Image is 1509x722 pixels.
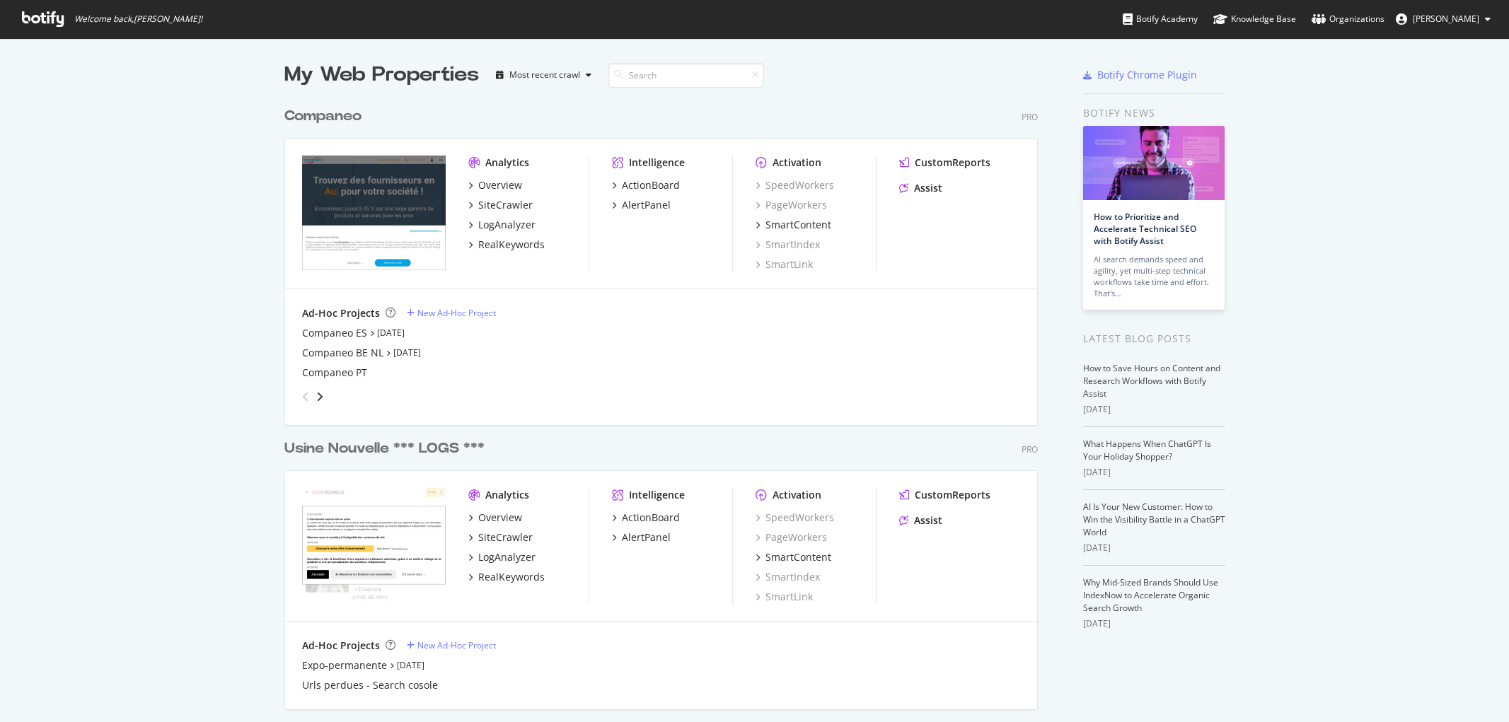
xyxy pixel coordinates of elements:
[393,347,421,359] a: [DATE]
[1083,438,1211,462] a: What Happens When ChatGPT Is Your Holiday Shopper?
[1413,13,1479,25] span: Sabrina Baco
[485,488,529,502] div: Analytics
[468,178,522,192] a: Overview
[756,590,813,604] a: SmartLink
[1213,12,1296,26] div: Knowledge Base
[608,63,764,88] input: Search
[468,550,536,564] a: LogAnalyzer
[1083,403,1225,416] div: [DATE]
[622,511,680,525] div: ActionBoard
[612,511,680,525] a: ActionBoard
[302,156,446,270] img: companeo.com
[915,156,990,170] div: CustomReports
[773,156,821,170] div: Activation
[478,218,536,232] div: LogAnalyzer
[1083,105,1225,121] div: Botify news
[377,327,405,339] a: [DATE]
[478,511,522,525] div: Overview
[1083,542,1225,554] div: [DATE]
[417,307,496,319] div: New Ad-Hoc Project
[407,307,496,319] a: New Ad-Hoc Project
[478,238,545,252] div: RealKeywords
[899,156,990,170] a: CustomReports
[417,639,496,651] div: New Ad-Hoc Project
[296,385,315,408] div: angle-left
[1022,111,1038,123] div: Pro
[74,13,202,25] span: Welcome back, [PERSON_NAME] !
[468,198,533,212] a: SiteCrawler
[765,218,831,232] div: SmartContent
[302,346,383,360] a: Companeo BE NL
[302,488,446,602] img: usinenouvelle.com
[468,218,536,232] a: LogAnalyzer
[773,488,821,502] div: Activation
[302,326,367,340] a: Companeo ES
[622,530,671,545] div: AlertPanel
[1097,68,1197,82] div: Botify Chrome Plugin
[407,639,496,651] a: New Ad-Hoc Project
[765,550,831,564] div: SmartContent
[756,238,820,252] a: SmartIndex
[1123,12,1198,26] div: Botify Academy
[756,198,827,212] a: PageWorkers
[284,106,367,127] a: Companeo
[756,511,834,525] a: SpeedWorkers
[1083,466,1225,479] div: [DATE]
[612,198,671,212] a: AlertPanel
[1384,8,1502,30] button: [PERSON_NAME]
[1083,501,1225,538] a: AI Is Your New Customer: How to Win the Visibility Battle in a ChatGPT World
[1083,617,1225,630] div: [DATE]
[302,639,380,653] div: Ad-Hoc Projects
[315,390,325,404] div: angle-right
[468,570,545,584] a: RealKeywords
[622,178,680,192] div: ActionBoard
[485,156,529,170] div: Analytics
[612,530,671,545] a: AlertPanel
[1083,576,1218,614] a: Why Mid-Sized Brands Should Use IndexNow to Accelerate Organic Search Growth
[284,61,479,89] div: My Web Properties
[1083,331,1225,347] div: Latest Blog Posts
[756,530,827,545] a: PageWorkers
[756,218,831,232] a: SmartContent
[899,488,990,502] a: CustomReports
[756,550,831,564] a: SmartContent
[478,198,533,212] div: SiteCrawler
[756,257,813,272] a: SmartLink
[1312,12,1384,26] div: Organizations
[1022,443,1038,455] div: Pro
[302,366,367,380] a: Companeo PT
[756,570,820,584] a: SmartIndex
[629,488,685,502] div: Intelligence
[302,306,380,320] div: Ad-Hoc Projects
[914,513,942,528] div: Assist
[302,658,387,672] a: Expo-permanente
[756,178,834,192] a: SpeedWorkers
[1094,254,1214,299] div: AI search demands speed and agility, yet multi-step technical workflows take time and effort. Tha...
[622,198,671,212] div: AlertPanel
[914,181,942,195] div: Assist
[1094,211,1196,247] a: How to Prioritize and Accelerate Technical SEO with Botify Assist
[915,488,990,502] div: CustomReports
[302,678,438,692] a: Urls perdues - Search cosole
[1083,126,1225,200] img: How to Prioritize and Accelerate Technical SEO with Botify Assist
[478,178,522,192] div: Overview
[468,238,545,252] a: RealKeywords
[899,513,942,528] a: Assist
[478,530,533,545] div: SiteCrawler
[1083,68,1197,82] a: Botify Chrome Plugin
[1083,362,1220,400] a: How to Save Hours on Content and Research Workflows with Botify Assist
[612,178,680,192] a: ActionBoard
